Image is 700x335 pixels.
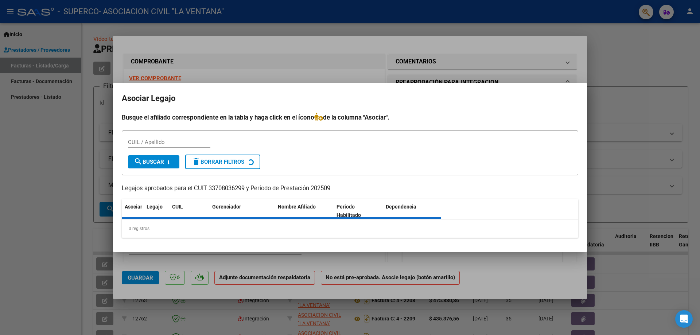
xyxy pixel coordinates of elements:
mat-icon: delete [192,157,201,166]
div: Open Intercom Messenger [675,310,693,328]
span: Asociar [125,204,142,210]
button: Borrar Filtros [185,155,260,169]
span: Nombre Afiliado [278,204,316,210]
span: Borrar Filtros [192,159,244,165]
span: Periodo Habilitado [337,204,361,218]
p: Legajos aprobados para el CUIT 33708036299 y Período de Prestación 202509 [122,184,578,193]
mat-icon: search [134,157,143,166]
span: Legajo [147,204,163,210]
datatable-header-cell: Periodo Habilitado [334,199,383,223]
datatable-header-cell: CUIL [169,199,209,223]
datatable-header-cell: Legajo [144,199,169,223]
span: Gerenciador [212,204,241,210]
div: 0 registros [122,219,578,238]
h4: Busque el afiliado correspondiente en la tabla y haga click en el ícono de la columna "Asociar". [122,113,578,122]
datatable-header-cell: Asociar [122,199,144,223]
span: Dependencia [386,204,416,210]
datatable-header-cell: Nombre Afiliado [275,199,334,223]
h2: Asociar Legajo [122,91,578,105]
span: Buscar [134,159,164,165]
button: Buscar [128,155,179,168]
span: CUIL [172,204,183,210]
datatable-header-cell: Gerenciador [209,199,275,223]
datatable-header-cell: Dependencia [383,199,442,223]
